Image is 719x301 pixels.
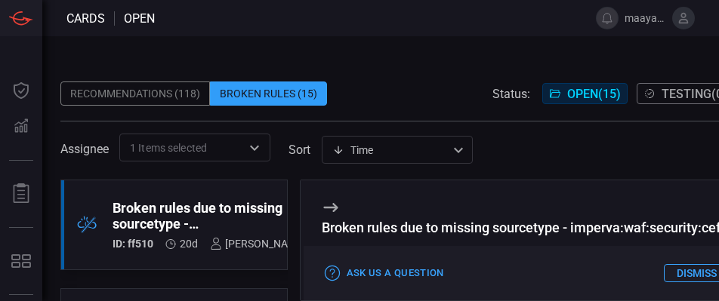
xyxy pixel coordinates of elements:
[244,137,265,158] button: Open
[3,72,39,109] button: Dashboard
[180,238,198,250] span: Jul 21, 2025 1:34 PM
[3,109,39,145] button: Detections
[332,143,449,158] div: Time
[289,143,310,157] label: sort
[210,238,306,250] div: [PERSON_NAME]
[210,81,327,106] div: Broken Rules (15)
[124,11,155,26] span: open
[60,142,109,156] span: Assignee
[113,200,306,232] div: Broken rules due to missing sourcetype - imperva:waf:security:cef.
[567,87,621,101] span: Open ( 15 )
[113,238,153,250] h5: ID: ff510
[3,243,39,279] button: MITRE - Detection Posture
[60,81,210,106] div: Recommendations (118)
[492,87,530,101] span: Status:
[66,11,105,26] span: Cards
[130,140,207,155] span: 1 Items selected
[625,12,666,24] span: maayansh
[542,83,628,104] button: Open(15)
[322,262,448,285] button: Ask Us a Question
[3,176,39,212] button: Reports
